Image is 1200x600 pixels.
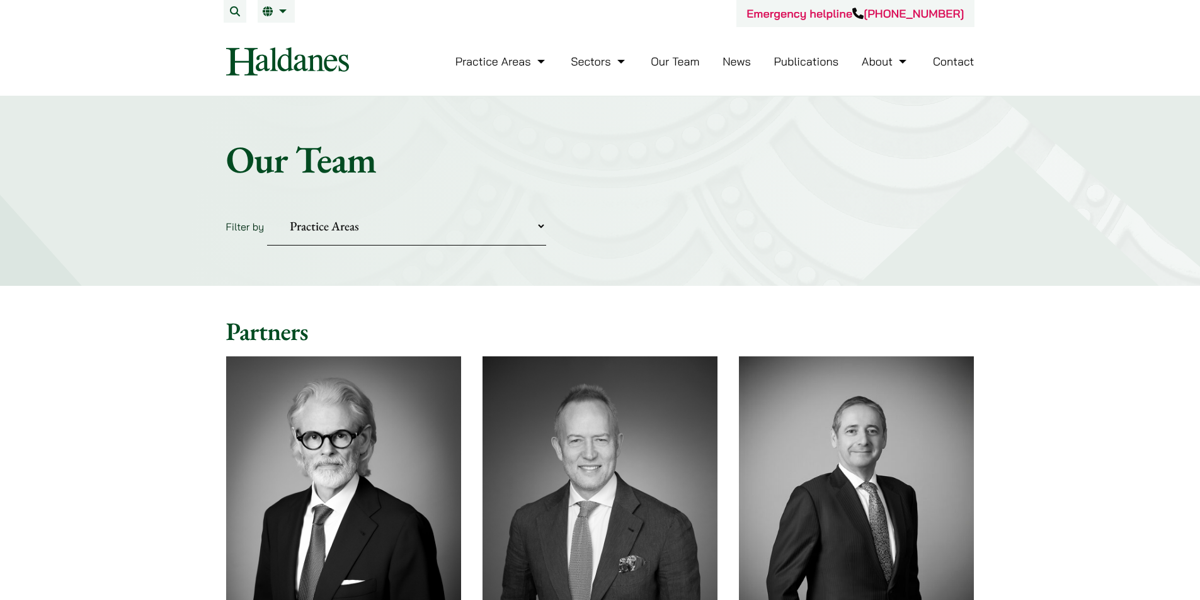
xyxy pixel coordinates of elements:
[933,54,974,69] a: Contact
[263,6,290,16] a: EN
[746,6,964,21] a: Emergency helpline[PHONE_NUMBER]
[226,316,974,346] h2: Partners
[455,54,548,69] a: Practice Areas
[862,54,910,69] a: About
[226,220,265,233] label: Filter by
[774,54,839,69] a: Publications
[226,47,349,76] img: Logo of Haldanes
[571,54,627,69] a: Sectors
[226,137,974,182] h1: Our Team
[723,54,751,69] a: News
[651,54,699,69] a: Our Team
